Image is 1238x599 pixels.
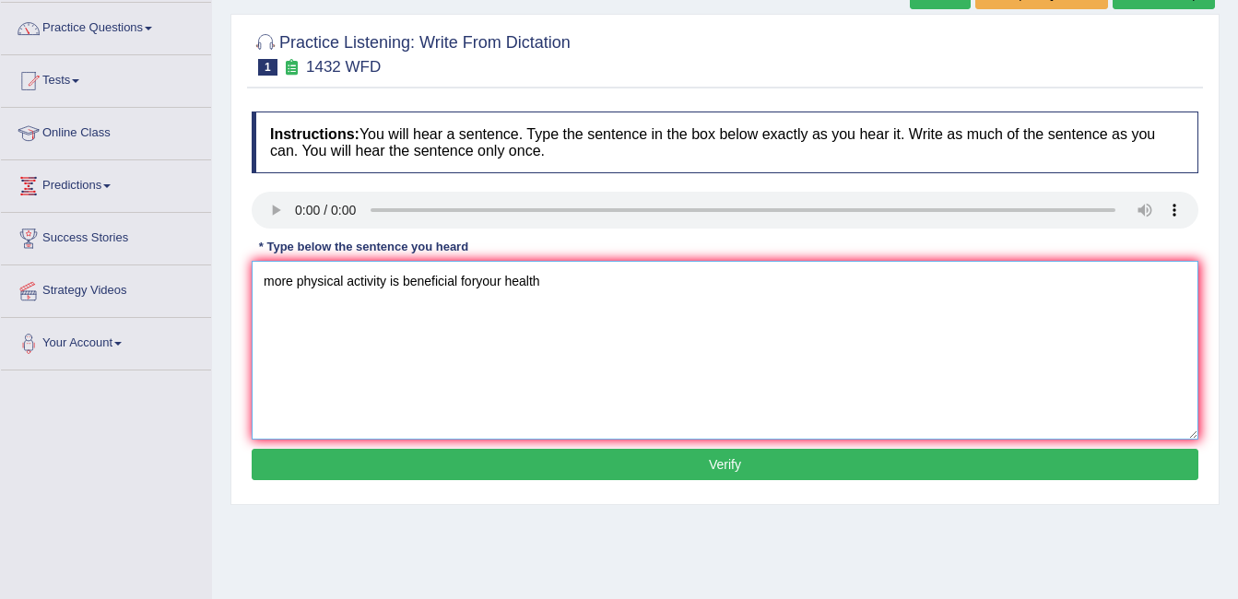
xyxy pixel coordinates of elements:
b: Instructions: [270,126,360,142]
a: Tests [1,55,211,101]
small: Exam occurring question [282,59,301,76]
a: Your Account [1,318,211,364]
div: * Type below the sentence you heard [252,238,476,255]
a: Online Class [1,108,211,154]
span: 1 [258,59,277,76]
a: Success Stories [1,213,211,259]
a: Practice Questions [1,3,211,49]
h2: Practice Listening: Write From Dictation [252,29,571,76]
button: Verify [252,449,1198,480]
a: Strategy Videos [1,265,211,311]
h4: You will hear a sentence. Type the sentence in the box below exactly as you hear it. Write as muc... [252,112,1198,173]
small: 1432 WFD [306,58,381,76]
a: Predictions [1,160,211,206]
